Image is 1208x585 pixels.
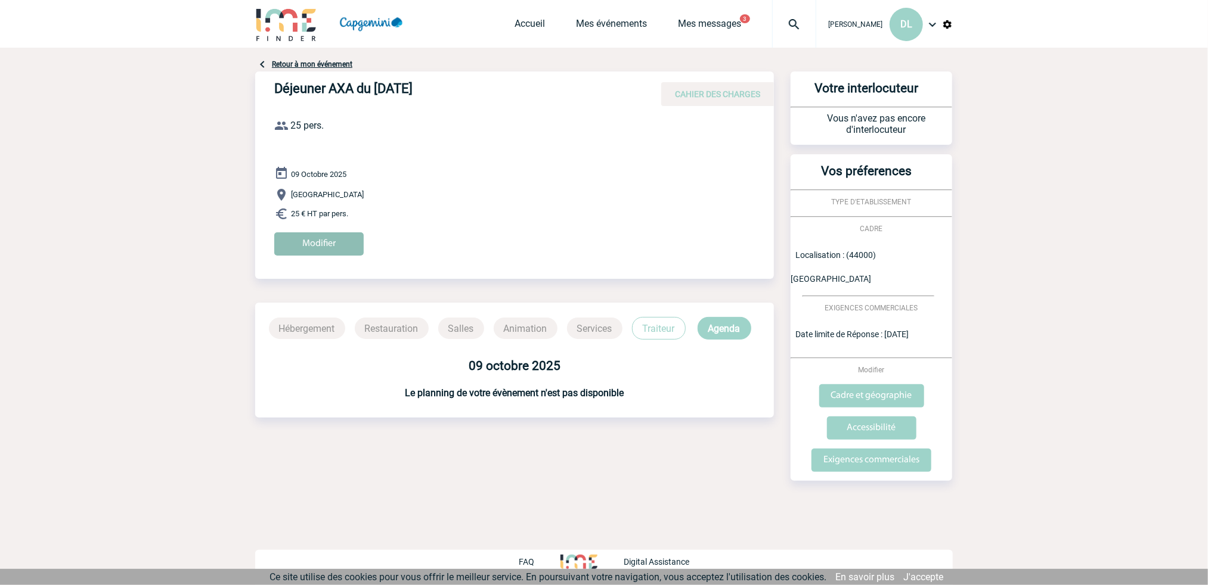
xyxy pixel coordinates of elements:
span: 25 pers. [290,120,324,132]
span: Date limite de Réponse : [DATE] [795,329,909,339]
span: DL [900,18,912,30]
a: En savoir plus [835,571,894,583]
p: FAQ [519,557,534,567]
b: 09 octobre 2025 [469,359,560,373]
p: Services [567,318,622,339]
h4: Déjeuner AXA du [DATE] [274,81,632,101]
a: J'accepte [903,571,943,583]
input: Accessibilité [827,416,916,440]
h3: Le planning de votre évènement n'est pas disponible [255,387,774,399]
span: CADRE [860,225,883,233]
p: Salles [438,318,484,339]
span: Ce site utilise des cookies pour vous offrir le meilleur service. En poursuivant votre navigation... [270,571,826,583]
span: Vous n'avez pas encore d'interlocuteur [827,113,925,135]
a: Mes événements [576,18,647,35]
a: Retour à mon événement [272,60,352,69]
a: Accueil [515,18,545,35]
span: 25 € HT par pers. [291,210,348,219]
span: Localisation : (44000) [GEOGRAPHIC_DATA] [791,250,876,284]
span: [GEOGRAPHIC_DATA] [291,191,364,200]
h3: Vos préferences [795,164,938,189]
img: http://www.idealmeetingsevents.fr/ [560,555,597,569]
p: Digital Assistance [624,557,689,567]
p: Restauration [355,318,429,339]
span: 09 Octobre 2025 [291,170,346,179]
a: FAQ [519,555,560,567]
span: [PERSON_NAME] [828,20,882,29]
span: CAHIER DES CHARGES [675,89,760,99]
input: Modifier [274,232,364,256]
span: Modifier [859,366,885,374]
p: Animation [494,318,557,339]
input: Exigences commerciales [811,449,931,472]
input: Cadre et géographie [819,384,924,407]
p: Hébergement [269,318,345,339]
p: Traiteur [632,317,686,340]
h3: Votre interlocuteur [795,81,938,107]
p: Agenda [698,317,751,340]
img: IME-Finder [255,7,317,41]
span: EXIGENCES COMMERCIALES [825,304,918,312]
span: TYPE D'ETABLISSEMENT [832,198,912,206]
button: 3 [740,14,750,23]
a: Mes messages [678,18,741,35]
